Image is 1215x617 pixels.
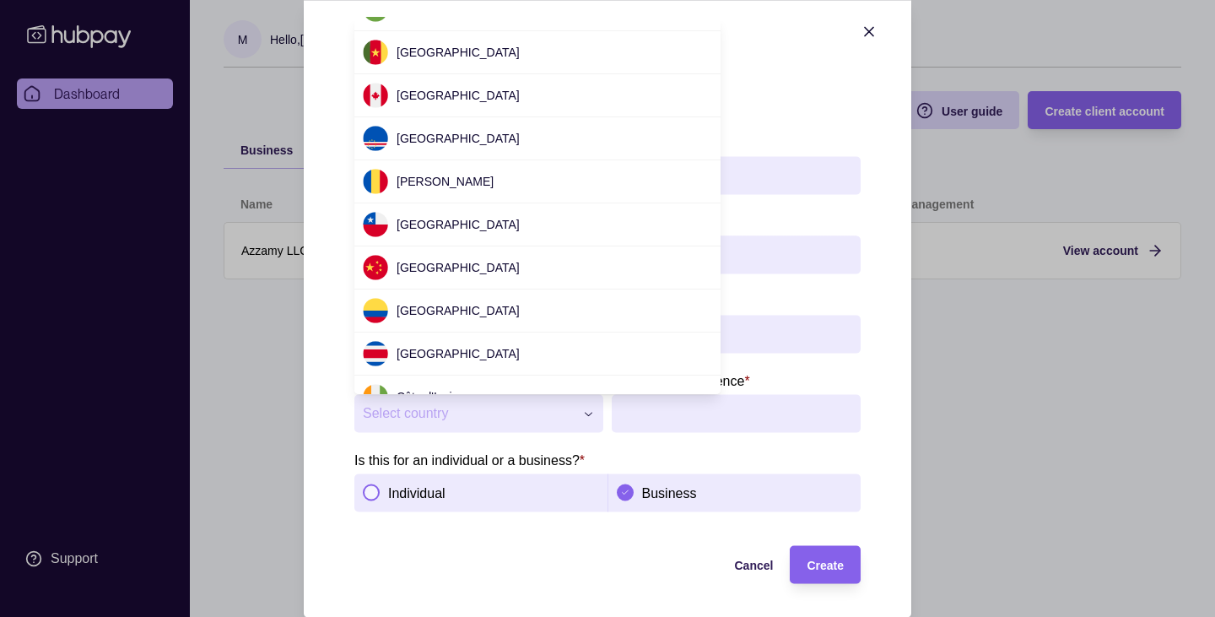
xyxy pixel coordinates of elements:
span: [GEOGRAPHIC_DATA] [397,304,520,317]
img: ci [363,384,388,409]
img: cm [363,40,388,65]
span: [GEOGRAPHIC_DATA] [397,89,520,102]
span: [GEOGRAPHIC_DATA] [397,132,520,145]
img: cn [363,255,388,280]
img: cl [363,212,388,237]
img: co [363,298,388,323]
span: [GEOGRAPHIC_DATA] [397,261,520,274]
span: [GEOGRAPHIC_DATA] [397,46,520,59]
img: cr [363,341,388,366]
span: [PERSON_NAME] [397,175,494,188]
span: Côte d'Ivoire [397,390,462,403]
span: [GEOGRAPHIC_DATA] [397,218,520,231]
img: cv [363,126,388,151]
img: ca [363,83,388,108]
img: td [363,169,388,194]
span: [GEOGRAPHIC_DATA] [397,347,520,360]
